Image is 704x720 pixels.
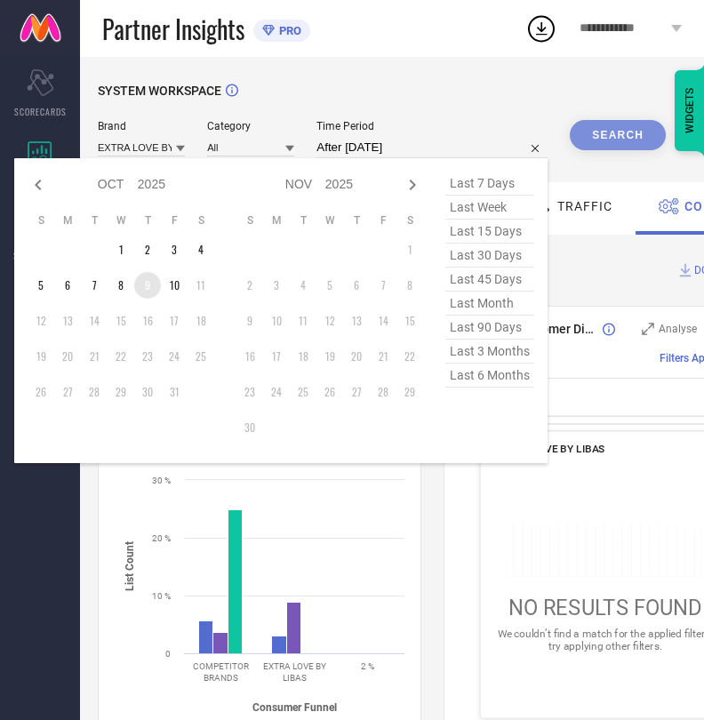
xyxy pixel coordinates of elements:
[316,308,343,334] td: Wed Nov 12 2025
[161,236,188,263] td: Fri Oct 03 2025
[370,379,396,405] td: Fri Nov 28 2025
[134,343,161,370] td: Thu Oct 23 2025
[124,541,136,591] tspan: List Count
[236,272,263,299] td: Sun Nov 02 2025
[81,213,108,228] th: Tuesday
[108,213,134,228] th: Wednesday
[316,213,343,228] th: Wednesday
[207,120,294,132] span: Category
[495,443,604,455] span: EXTRA LOVE BY LIBAS
[396,379,423,405] td: Sat Nov 29 2025
[28,308,54,334] td: Sun Oct 12 2025
[188,236,214,263] td: Sat Oct 04 2025
[28,379,54,405] td: Sun Oct 26 2025
[54,213,81,228] th: Monday
[445,196,534,220] span: last week
[108,236,134,263] td: Wed Oct 01 2025
[445,364,534,388] span: last 6 months
[236,213,263,228] th: Sunday
[343,379,370,405] td: Thu Nov 27 2025
[236,379,263,405] td: Sun Nov 23 2025
[108,272,134,299] td: Wed Oct 08 2025
[445,244,534,268] span: last 30 days
[361,661,374,671] text: 2 %
[316,343,343,370] td: Wed Nov 19 2025
[134,379,161,405] td: Thu Oct 30 2025
[188,308,214,334] td: Sat Oct 18 2025
[370,213,396,228] th: Friday
[188,343,214,370] td: Sat Oct 25 2025
[263,379,290,405] td: Mon Nov 24 2025
[108,343,134,370] td: Wed Oct 22 2025
[396,213,423,228] th: Saturday
[659,323,697,335] span: Analyse
[152,591,171,601] text: 10 %
[396,308,423,334] td: Sat Nov 15 2025
[134,308,161,334] td: Thu Oct 16 2025
[343,308,370,334] td: Thu Nov 13 2025
[28,343,54,370] td: Sun Oct 19 2025
[81,272,108,299] td: Tue Oct 07 2025
[316,272,343,299] td: Wed Nov 05 2025
[98,120,185,132] span: Brand
[263,272,290,299] td: Mon Nov 03 2025
[263,661,326,683] text: EXTRA LOVE BY LIBAS
[316,137,548,158] input: Select time period
[343,272,370,299] td: Thu Nov 06 2025
[445,268,534,292] span: last 45 days
[263,213,290,228] th: Monday
[108,308,134,334] td: Wed Oct 15 2025
[81,308,108,334] td: Tue Oct 14 2025
[28,213,54,228] th: Sunday
[236,343,263,370] td: Sun Nov 16 2025
[165,649,171,659] text: 0
[445,220,534,244] span: last 15 days
[134,272,161,299] td: Thu Oct 09 2025
[193,661,249,683] text: COMPETITOR BRANDS
[508,596,701,620] span: NO RESULTS FOUND
[343,213,370,228] th: Thursday
[290,213,316,228] th: Tuesday
[396,236,423,263] td: Sat Nov 01 2025
[370,343,396,370] td: Fri Nov 21 2025
[445,172,534,196] span: last 7 days
[13,249,68,262] span: SUGGESTIONS
[557,199,612,213] span: Traffic
[108,379,134,405] td: Wed Oct 29 2025
[445,292,534,316] span: last month
[290,379,316,405] td: Tue Nov 25 2025
[343,343,370,370] td: Thu Nov 20 2025
[263,343,290,370] td: Mon Nov 17 2025
[516,322,595,336] span: Customer Distribution Across Device/OS
[134,213,161,228] th: Thursday
[370,308,396,334] td: Fri Nov 14 2025
[316,120,548,132] span: Time Period
[252,701,337,714] tspan: Consumer Funnel
[161,343,188,370] td: Fri Oct 24 2025
[134,236,161,263] td: Thu Oct 02 2025
[188,213,214,228] th: Saturday
[236,308,263,334] td: Sun Nov 09 2025
[161,272,188,299] td: Fri Oct 10 2025
[396,272,423,299] td: Sat Nov 08 2025
[642,323,654,335] svg: Zoom
[445,316,534,340] span: last 90 days
[161,379,188,405] td: Fri Oct 31 2025
[152,533,171,543] text: 20 %
[275,24,301,37] span: PRO
[54,343,81,370] td: Mon Oct 20 2025
[81,343,108,370] td: Tue Oct 21 2025
[14,105,67,118] span: SCORECARDS
[316,379,343,405] td: Wed Nov 26 2025
[290,272,316,299] td: Tue Nov 04 2025
[370,272,396,299] td: Fri Nov 07 2025
[290,308,316,334] td: Tue Nov 11 2025
[152,476,171,485] text: 30 %
[445,340,534,364] span: last 3 months
[28,272,54,299] td: Sun Oct 05 2025
[28,174,49,196] div: Previous month
[161,213,188,228] th: Friday
[236,414,263,441] td: Sun Nov 30 2025
[290,343,316,370] td: Tue Nov 18 2025
[98,84,221,98] span: SYSTEM WORKSPACE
